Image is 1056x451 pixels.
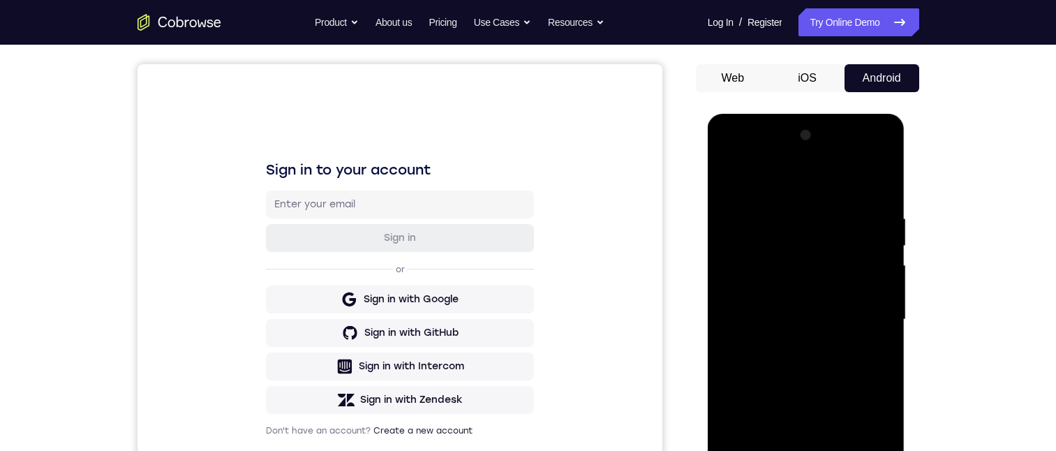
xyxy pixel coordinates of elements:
a: Go to the home page [137,14,221,31]
div: Sign in with Google [226,228,321,242]
div: Sign in with Zendesk [223,329,325,343]
span: / [739,14,742,31]
p: or [255,200,270,211]
button: Sign in with Google [128,221,396,249]
button: Sign in with GitHub [128,255,396,283]
div: Sign in with Intercom [221,295,327,309]
button: Android [845,64,919,92]
a: Log In [708,8,734,36]
button: iOS [770,64,845,92]
button: Sign in with Intercom [128,288,396,316]
a: About us [375,8,412,36]
a: Pricing [429,8,456,36]
button: Use Cases [474,8,531,36]
button: Resources [548,8,604,36]
a: Register [748,8,782,36]
p: Don't have an account? [128,361,396,372]
button: Web [696,64,771,92]
a: Try Online Demo [798,8,919,36]
button: Product [315,8,359,36]
button: Sign in with Zendesk [128,322,396,350]
div: Sign in with GitHub [227,262,321,276]
a: Create a new account [236,362,335,371]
